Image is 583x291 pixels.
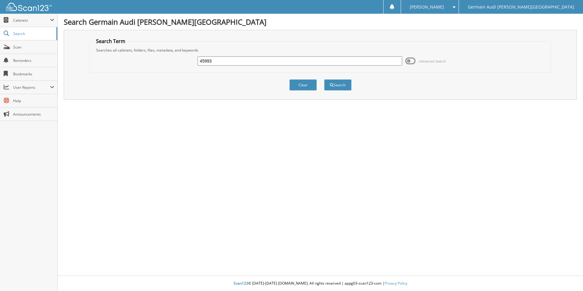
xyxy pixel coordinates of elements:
[410,5,444,9] span: [PERSON_NAME]
[289,79,317,91] button: Clear
[6,3,52,11] img: scan123-logo-white.svg
[58,276,583,291] div: © [DATE]-[DATE] [DOMAIN_NAME]. All rights reserved | appg03-scan123-com |
[13,31,53,36] span: Search
[13,71,54,77] span: Bookmarks
[553,262,583,291] iframe: Chat Widget
[13,45,54,50] span: Scan
[324,79,352,91] button: Search
[13,98,54,103] span: Help
[234,281,248,286] span: Scan123
[13,85,50,90] span: User Reports
[93,38,128,45] legend: Search Term
[384,281,407,286] a: Privacy Policy
[64,17,577,27] h1: Search Germain Audi [PERSON_NAME][GEOGRAPHIC_DATA]
[13,112,54,117] span: Announcements
[13,58,54,63] span: Reminders
[13,18,50,23] span: Cabinets
[93,48,548,53] div: Searches all cabinets, folders, files, metadata, and keywords
[419,59,446,63] span: Advanced Search
[468,5,574,9] span: Germain Audi [PERSON_NAME][GEOGRAPHIC_DATA]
